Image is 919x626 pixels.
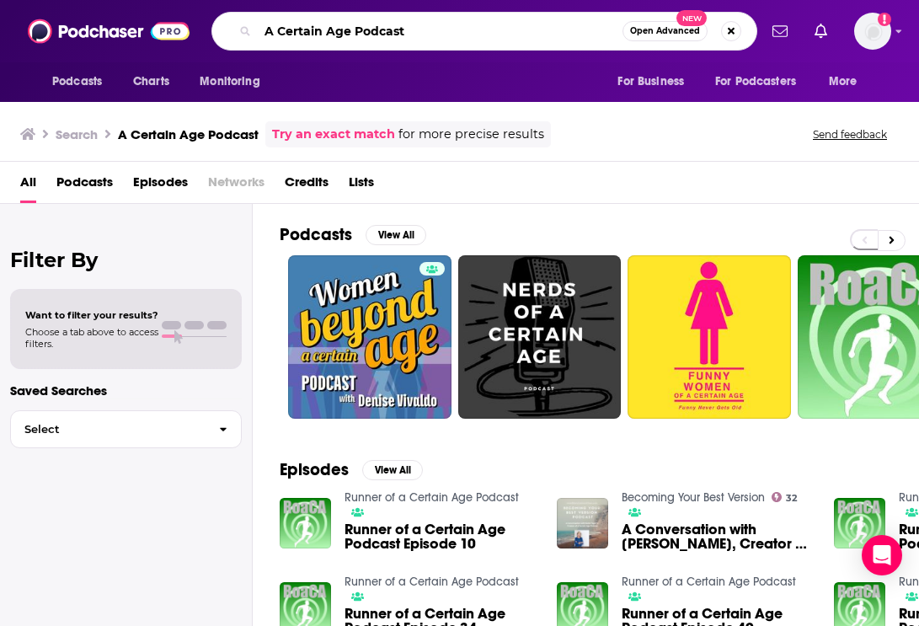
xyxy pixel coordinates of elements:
[622,522,814,551] span: A Conversation with [PERSON_NAME], Creator of a Certain Age Podcast
[10,410,242,448] button: Select
[854,13,891,50] button: Show profile menu
[878,13,891,26] svg: Add a profile image
[622,21,708,41] button: Open AdvancedNew
[11,424,206,435] span: Select
[622,575,796,589] a: Runner of a Certain Age Podcast
[208,169,264,203] span: Networks
[211,12,757,51] div: Search podcasts, credits, & more...
[118,126,259,142] h3: A Certain Age Podcast
[704,66,820,98] button: open menu
[133,70,169,94] span: Charts
[786,495,797,502] span: 32
[349,169,374,203] a: Lists
[676,10,707,26] span: New
[622,490,765,505] a: Becoming Your Best Version
[10,248,242,272] h2: Filter By
[398,125,544,144] span: for more precise results
[854,13,891,50] span: Logged in as alignPR
[715,70,796,94] span: For Podcasters
[834,498,885,549] img: Runner of a Certain Age Podcast Episode 18
[766,17,794,45] a: Show notifications dropdown
[772,492,798,502] a: 32
[808,17,834,45] a: Show notifications dropdown
[40,66,124,98] button: open menu
[52,70,102,94] span: Podcasts
[25,309,158,321] span: Want to filter your results?
[606,66,705,98] button: open menu
[280,224,426,245] a: PodcastsView All
[854,13,891,50] img: User Profile
[622,522,814,551] a: A Conversation with Katie Fogarty, Creator of a Certain Age Podcast
[28,15,190,47] img: Podchaser - Follow, Share and Rate Podcasts
[10,383,242,399] p: Saved Searches
[808,127,892,142] button: Send feedback
[829,70,858,94] span: More
[133,169,188,203] a: Episodes
[817,66,879,98] button: open menu
[285,169,329,203] a: Credits
[56,169,113,203] a: Podcasts
[56,126,98,142] h3: Search
[25,326,158,350] span: Choose a tab above to access filters.
[366,225,426,245] button: View All
[862,535,902,575] div: Open Intercom Messenger
[280,224,352,245] h2: Podcasts
[362,460,423,480] button: View All
[345,490,519,505] a: Runner of a Certain Age Podcast
[272,125,395,144] a: Try an exact match
[345,575,519,589] a: Runner of a Certain Age Podcast
[20,169,36,203] a: All
[617,70,684,94] span: For Business
[188,66,281,98] button: open menu
[557,498,608,549] img: A Conversation with Katie Fogarty, Creator of a Certain Age Podcast
[200,70,259,94] span: Monitoring
[280,459,423,480] a: EpisodesView All
[345,522,537,551] a: Runner of a Certain Age Podcast Episode 10
[280,459,349,480] h2: Episodes
[280,498,331,549] img: Runner of a Certain Age Podcast Episode 10
[122,66,179,98] a: Charts
[258,18,622,45] input: Search podcasts, credits, & more...
[630,27,700,35] span: Open Advanced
